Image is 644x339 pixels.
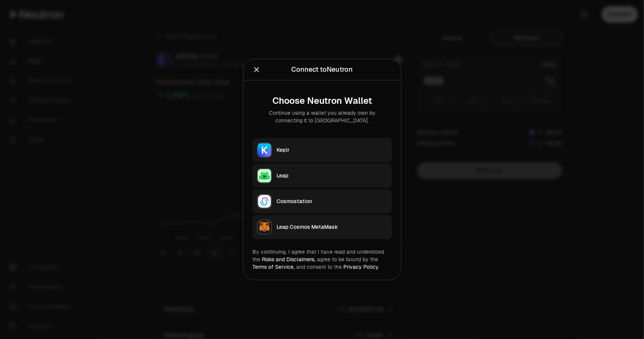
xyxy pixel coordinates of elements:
img: Keplr [258,143,271,157]
div: Choose Neutron Wallet [258,96,386,106]
div: Continue using a wallet you already own by connecting it to [GEOGRAPHIC_DATA]. [258,109,386,125]
a: Privacy Policy. [343,264,379,271]
img: Cosmostation [258,195,271,208]
button: LeapLeap [252,164,392,188]
img: Leap [258,169,271,183]
button: KeplrKeplr [252,138,392,162]
img: Leap Cosmos MetaMask [258,220,271,234]
a: Risks and Disclaimers, [262,256,315,263]
div: Leap [277,172,387,180]
button: Close [252,65,261,75]
button: Leap Cosmos MetaMaskLeap Cosmos MetaMask [252,215,392,239]
div: Connect to Neutron [291,65,353,75]
button: CosmostationCosmostation [252,190,392,214]
a: Terms of Service, [252,264,295,271]
div: Cosmostation [277,198,387,205]
div: Leap Cosmos MetaMask [277,223,387,231]
div: By continuing, I agree that I have read and understood the agree to be bound by the and consent t... [252,248,392,271]
div: Keplr [277,146,387,154]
